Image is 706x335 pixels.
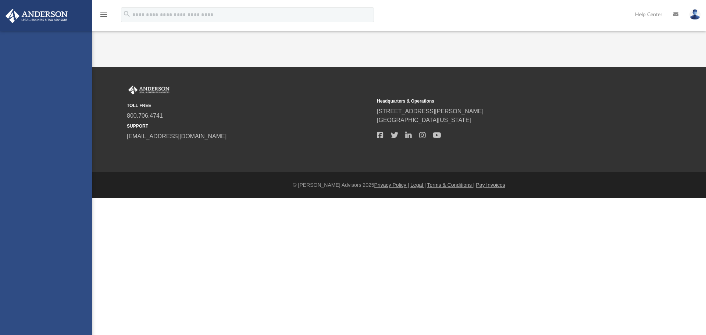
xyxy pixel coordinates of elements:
a: Privacy Policy | [374,182,409,188]
img: Anderson Advisors Platinum Portal [127,85,171,95]
small: SUPPORT [127,123,372,129]
a: [EMAIL_ADDRESS][DOMAIN_NAME] [127,133,227,139]
a: [GEOGRAPHIC_DATA][US_STATE] [377,117,471,123]
img: Anderson Advisors Platinum Portal [3,9,70,23]
a: [STREET_ADDRESS][PERSON_NAME] [377,108,484,114]
i: menu [99,10,108,19]
img: User Pic [689,9,700,20]
a: menu [99,14,108,19]
a: Legal | [410,182,426,188]
a: Pay Invoices [476,182,505,188]
i: search [123,10,131,18]
a: Terms & Conditions | [427,182,475,188]
small: TOLL FREE [127,102,372,109]
a: 800.706.4741 [127,113,163,119]
small: Headquarters & Operations [377,98,622,104]
div: © [PERSON_NAME] Advisors 2025 [92,181,706,189]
